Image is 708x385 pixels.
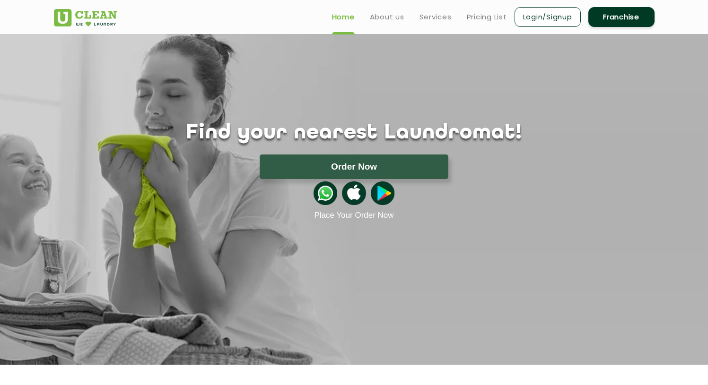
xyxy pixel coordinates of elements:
a: Franchise [588,7,655,27]
img: UClean Laundry and Dry Cleaning [54,9,117,26]
button: Order Now [260,154,448,179]
a: About us [370,11,404,23]
a: Place Your Order Now [314,211,393,220]
img: whatsappicon.png [314,181,337,205]
a: Services [420,11,452,23]
img: apple-icon.png [342,181,366,205]
h1: Find your nearest Laundromat! [47,121,662,145]
img: playstoreicon.png [371,181,394,205]
a: Login/Signup [515,7,581,27]
a: Pricing List [467,11,507,23]
a: Home [332,11,355,23]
